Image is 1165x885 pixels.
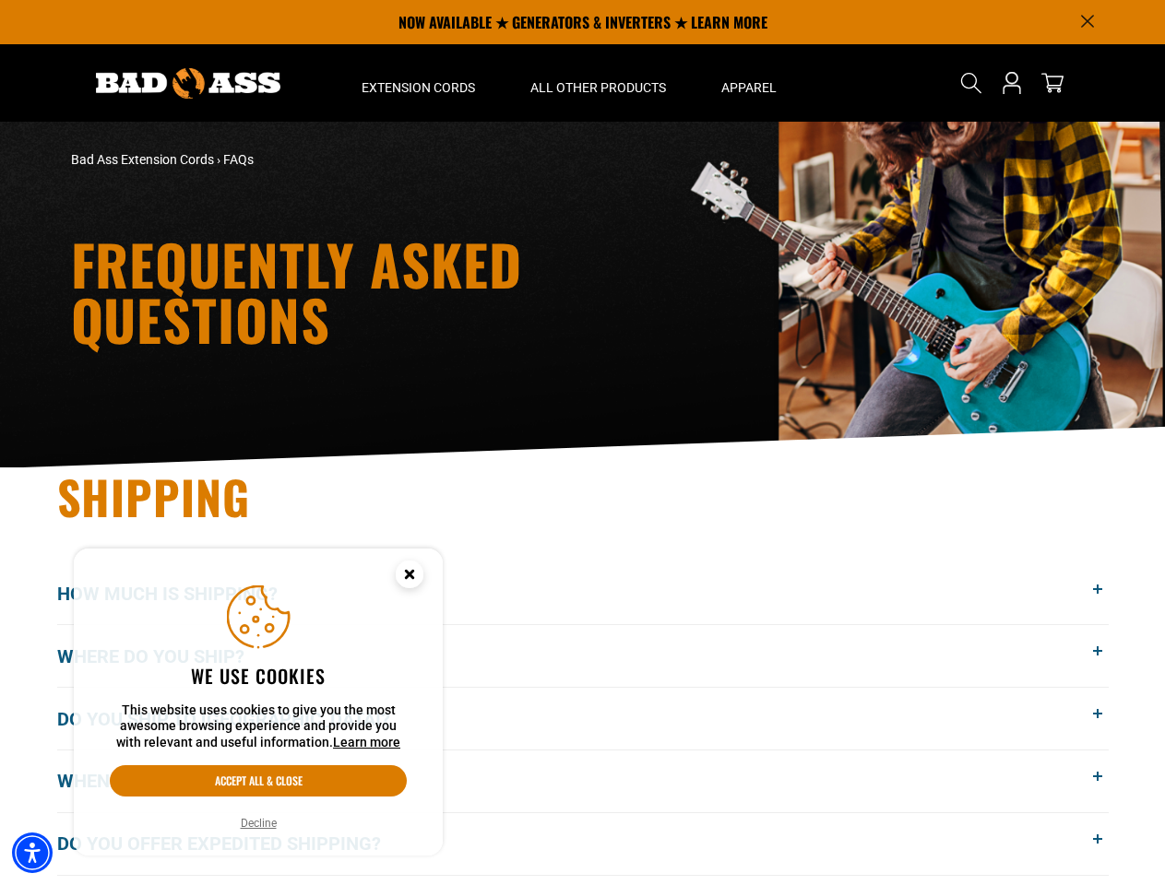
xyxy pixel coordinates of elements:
[217,152,220,167] span: ›
[57,767,377,795] span: When will my order get here?
[57,688,1109,749] button: Do you ship to [GEOGRAPHIC_DATA]?
[71,150,744,170] nav: breadcrumbs
[71,236,744,347] h1: Frequently Asked Questions
[12,832,53,873] div: Accessibility Menu
[721,79,777,96] span: Apparel
[235,814,282,832] button: Decline
[57,580,305,608] span: How much is shipping?
[110,664,407,688] h2: We use cookies
[71,152,214,167] a: Bad Ass Extension Cords
[57,643,272,670] span: Where do you ship?
[223,152,254,167] span: FAQs
[376,549,443,606] button: Close this option
[57,563,1109,625] button: How much is shipping?
[74,549,443,856] aside: Cookie Consent
[957,68,986,98] summary: Search
[57,813,1109,875] button: Do you offer expedited shipping?
[1038,72,1067,94] a: cart
[57,750,1109,812] button: When will my order get here?
[110,702,407,751] p: This website uses cookies to give you the most awesome browsing experience and provide you with r...
[96,68,280,99] img: Bad Ass Extension Cords
[333,735,400,749] a: This website uses cookies to give you the most awesome browsing experience and provide you with r...
[530,79,666,96] span: All Other Products
[57,625,1109,687] button: Where do you ship?
[57,462,251,530] span: Shipping
[997,44,1027,122] a: Open this option
[694,44,804,122] summary: Apparel
[57,705,418,733] span: Do you ship to [GEOGRAPHIC_DATA]?
[334,44,503,122] summary: Extension Cords
[503,44,694,122] summary: All Other Products
[362,79,475,96] span: Extension Cords
[110,765,407,796] button: Accept all & close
